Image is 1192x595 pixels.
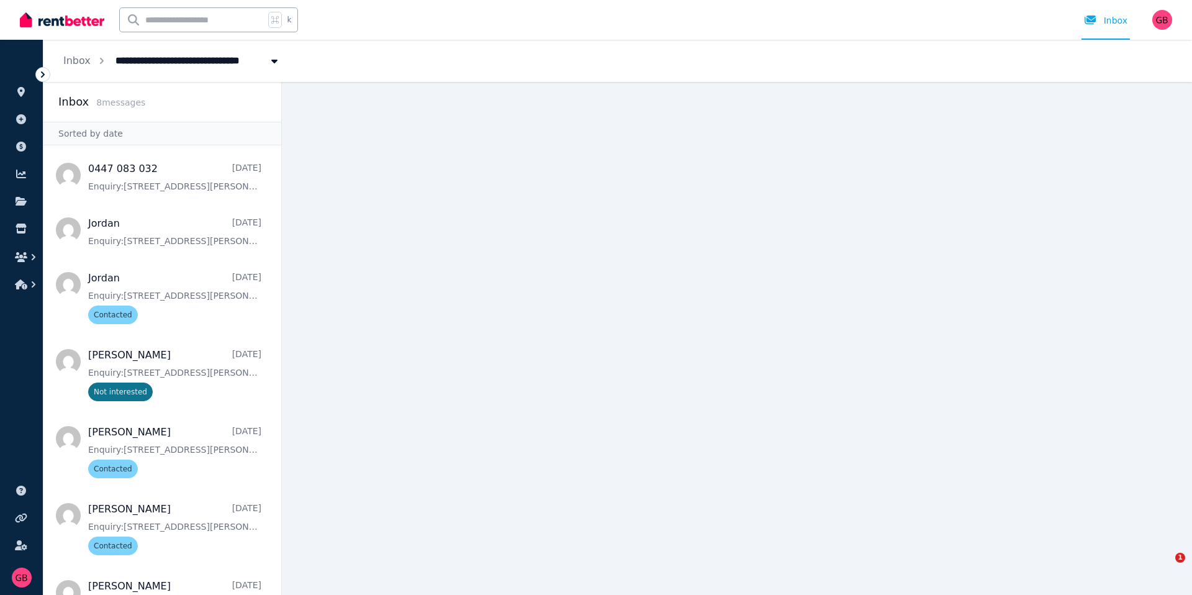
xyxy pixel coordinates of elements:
a: 0447 083 032[DATE]Enquiry:[STREET_ADDRESS][PERSON_NAME]. [88,161,261,193]
a: [PERSON_NAME][DATE]Enquiry:[STREET_ADDRESS][PERSON_NAME].Not interested [88,348,261,401]
nav: Breadcrumb [43,40,300,82]
img: Georga Brown [1152,10,1172,30]
a: [PERSON_NAME][DATE]Enquiry:[STREET_ADDRESS][PERSON_NAME].Contacted [88,502,261,555]
a: Jordan[DATE]Enquiry:[STREET_ADDRESS][PERSON_NAME].Contacted [88,271,261,324]
span: 1 [1175,553,1185,563]
iframe: Intercom live chat [1150,553,1180,583]
span: 8 message s [96,98,145,107]
h2: Inbox [58,93,89,111]
a: Jordan[DATE]Enquiry:[STREET_ADDRESS][PERSON_NAME]. [88,216,261,247]
nav: Message list [43,145,281,595]
div: Sorted by date [43,122,281,145]
a: Inbox [63,55,91,66]
a: [PERSON_NAME][DATE]Enquiry:[STREET_ADDRESS][PERSON_NAME].Contacted [88,425,261,478]
img: Georga Brown [12,568,32,588]
div: Inbox [1084,14,1127,27]
img: RentBetter [20,11,104,29]
span: k [287,15,291,25]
